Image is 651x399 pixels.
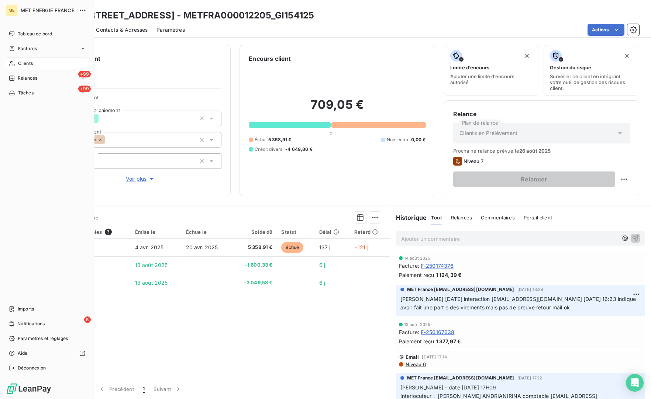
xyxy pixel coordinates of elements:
[236,244,272,251] span: 5 358,91 €
[94,381,138,397] button: Précédent
[550,65,591,70] span: Gestion du risque
[524,215,552,221] span: Portail client
[135,244,164,250] span: 4 avr. 2025
[285,146,313,153] span: -4 649,86 €
[18,60,33,67] span: Clients
[21,7,75,13] span: MET ENERGIE FRANCE
[319,244,331,250] span: 137 j
[135,229,177,235] div: Émise le
[6,333,88,344] a: Paramètres et réglages
[18,335,68,342] span: Paramètres et réglages
[236,279,272,287] span: -3 049,53 €
[281,242,303,253] span: échue
[18,31,52,37] span: Tableau de bord
[236,229,272,235] div: Solde dû
[399,262,419,270] span: Facture :
[143,385,145,393] span: 1
[421,262,454,270] span: F-250174376
[404,322,431,327] span: 13 août 2025
[18,90,34,96] span: Tâches
[400,296,637,310] span: [PERSON_NAME] [DATE] interaction [EMAIL_ADDRESS][DOMAIN_NAME] [DATE] 16:23 indique avoir fait une...
[319,280,325,286] span: 6 j
[450,65,489,70] span: Limite d’encours
[453,171,615,187] button: Relancer
[453,148,630,154] span: Prochaine relance prévue le
[255,146,282,153] span: Crédit divers
[105,136,111,143] input: Ajouter une valeur
[6,4,18,16] div: ME
[78,71,91,77] span: +99
[6,28,88,40] a: Tableau de bord
[450,73,533,85] span: Ajouter une limite d’encours autorisé
[281,229,310,235] div: Statut
[78,86,91,92] span: +99
[6,303,88,315] a: Imports
[255,136,265,143] span: Échu
[436,271,462,279] span: 1 124,39 €
[17,320,45,327] span: Notifications
[6,87,88,99] a: +99Tâches
[387,136,408,143] span: Non-échu
[453,110,630,118] h6: Relance
[451,215,472,221] span: Relances
[156,26,185,34] span: Paramètres
[406,354,419,360] span: Email
[544,45,639,96] button: Gestion du risqueSurveiller ce client en intégrant votre outil de gestion des risques client.
[436,337,461,345] span: 1 377,97 €
[407,286,514,293] span: MET France [EMAIL_ADDRESS][DOMAIN_NAME]
[481,215,515,221] span: Commentaires
[399,271,434,279] span: Paiement reçu
[186,229,227,235] div: Échue le
[59,175,221,183] button: Voir plus
[249,97,426,119] h2: 709,05 €
[249,54,291,63] h6: Encours client
[18,350,28,357] span: Aide
[431,215,442,221] span: Tout
[18,365,46,371] span: Déconnexion
[459,129,517,137] span: Clients en Prélèvement
[399,328,419,336] span: Facture :
[236,261,272,269] span: -1 600,33 €
[626,374,644,392] div: Open Intercom Messenger
[444,45,540,96] button: Limite d’encoursAjouter une limite d’encours autorisé
[84,316,91,323] span: 5
[65,9,314,22] h3: SDC [STREET_ADDRESS] - METFRA000012205_GI154125
[517,287,544,292] span: [DATE] 13:24
[6,383,52,395] img: Logo LeanPay
[588,24,624,36] button: Actions
[464,158,483,164] span: Niveau 7
[6,58,88,69] a: Clients
[319,229,345,235] div: Délai
[421,328,455,336] span: F-250167638
[135,262,168,268] span: 13 août 2025
[405,361,426,367] span: Niveau 6
[186,244,218,250] span: 20 avr. 2025
[45,54,221,63] h6: Informations client
[400,384,496,391] span: [PERSON_NAME] - date [DATE] 17H09
[354,229,385,235] div: Retard
[354,244,368,250] span: +121 j
[18,306,34,312] span: Imports
[330,131,333,136] span: 0
[411,136,426,143] span: 0,00 €
[6,43,88,55] a: Factures
[422,355,447,359] span: [DATE] 17:14
[105,229,111,235] span: 3
[59,94,221,105] span: Propriétés Client
[319,262,325,268] span: 6 j
[18,75,37,81] span: Relances
[135,280,168,286] span: 13 août 2025
[517,376,542,380] span: [DATE] 17:12
[550,73,633,91] span: Surveiller ce client en intégrant votre outil de gestion des risques client.
[99,115,104,122] input: Ajouter une valeur
[18,45,37,52] span: Factures
[6,72,88,84] a: +99Relances
[399,337,434,345] span: Paiement reçu
[96,26,148,34] span: Contacts & Adresses
[138,381,149,397] button: 1
[519,148,551,154] span: 26 août 2025
[149,381,186,397] button: Suivant
[126,175,155,183] span: Voir plus
[268,136,292,143] span: 5 358,91 €
[6,347,88,359] a: Aide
